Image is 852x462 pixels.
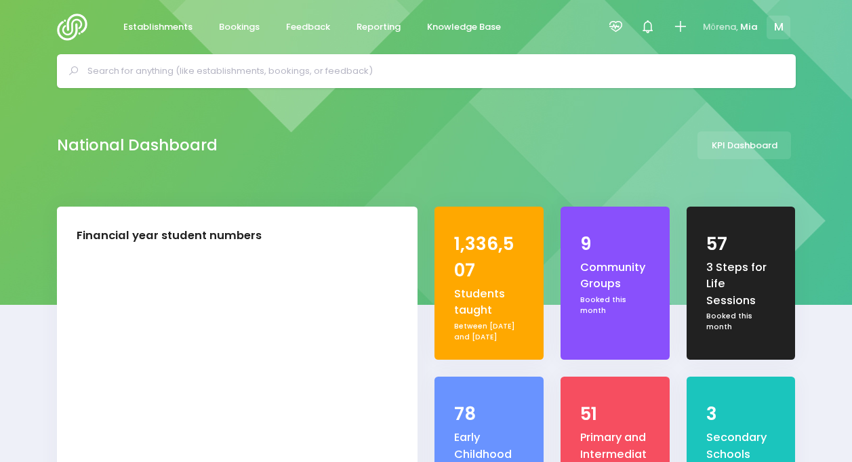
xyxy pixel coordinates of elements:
[219,20,260,34] span: Bookings
[767,16,790,39] span: M
[123,20,192,34] span: Establishments
[87,61,777,81] input: Search for anything (like establishments, bookings, or feedback)
[113,14,204,41] a: Establishments
[275,14,342,41] a: Feedback
[427,20,501,34] span: Knowledge Base
[346,14,412,41] a: Reporting
[357,20,401,34] span: Reporting
[416,14,512,41] a: Knowledge Base
[208,14,271,41] a: Bookings
[703,20,738,34] span: Mōrena,
[706,259,775,309] div: 3 Steps for Life Sessions
[740,20,758,34] span: Mia
[57,14,96,41] img: Logo
[580,259,649,293] div: Community Groups
[706,401,775,427] div: 3
[580,295,649,316] div: Booked this month
[454,231,523,284] div: 1,336,507
[454,401,523,427] div: 78
[706,311,775,332] div: Booked this month
[57,136,218,154] h2: National Dashboard
[77,228,262,245] div: Financial year student numbers
[706,231,775,257] div: 57
[454,286,523,319] div: Students taught
[454,321,523,342] div: Between [DATE] and [DATE]
[286,20,330,34] span: Feedback
[580,401,649,427] div: 51
[697,131,791,159] a: KPI Dashboard
[580,231,649,257] div: 9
